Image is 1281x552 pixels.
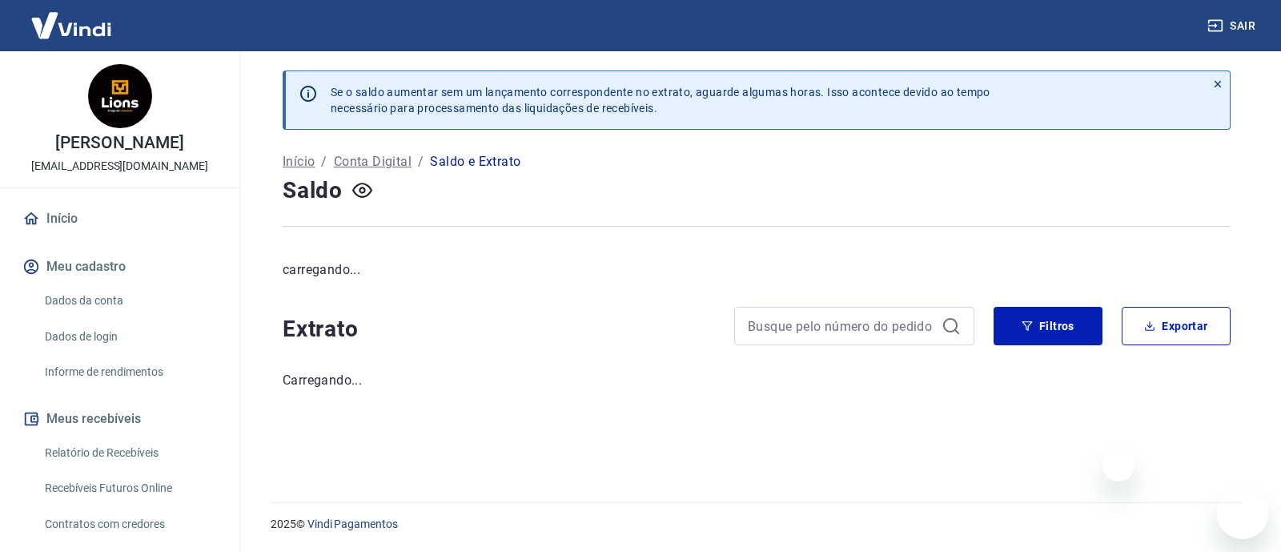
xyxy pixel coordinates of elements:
[994,307,1102,345] button: Filtros
[19,249,220,284] button: Meu cadastro
[748,314,935,338] input: Busque pelo número do pedido
[19,201,220,236] a: Início
[283,175,343,207] h4: Saldo
[283,313,715,345] h4: Extrato
[271,516,1243,533] p: 2025 ©
[88,64,152,128] img: a475efd5-89c8-41f5-9567-a11a754dd78d.jpeg
[1204,11,1262,41] button: Sair
[334,152,412,171] a: Conta Digital
[38,472,220,505] a: Recebíveis Futuros Online
[331,84,990,116] p: Se o saldo aumentar sem um lançamento correspondente no extrato, aguarde algumas horas. Isso acon...
[430,152,520,171] p: Saldo e Extrato
[283,371,1231,390] p: Carregando...
[283,152,315,171] a: Início
[38,356,220,389] a: Informe de rendimentos
[38,508,220,541] a: Contratos com credores
[38,437,220,469] a: Relatório de Recebíveis
[1102,449,1134,481] iframe: Fechar mensagem
[321,152,327,171] p: /
[307,518,398,530] a: Vindi Pagamentos
[283,260,1231,280] p: carregando...
[38,284,220,317] a: Dados da conta
[418,152,424,171] p: /
[31,158,208,175] p: [EMAIL_ADDRESS][DOMAIN_NAME]
[1122,307,1231,345] button: Exportar
[1217,488,1268,539] iframe: Botão para abrir a janela de mensagens
[38,320,220,353] a: Dados de login
[55,135,183,151] p: [PERSON_NAME]
[19,1,123,50] img: Vindi
[19,401,220,437] button: Meus recebíveis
